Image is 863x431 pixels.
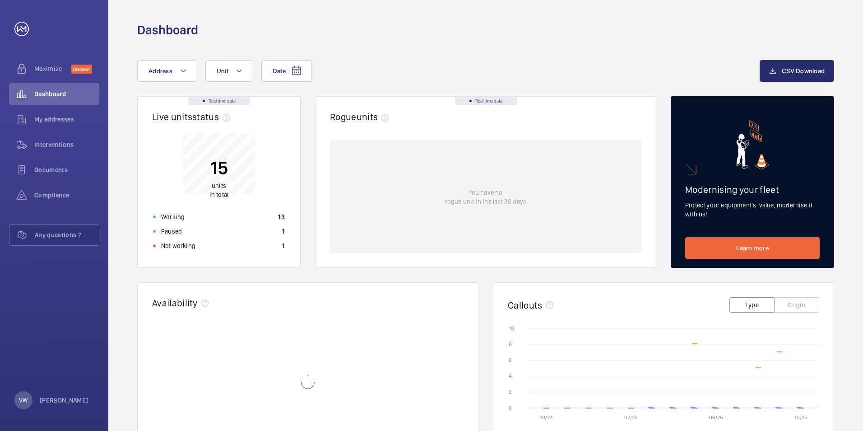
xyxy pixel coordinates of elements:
[209,156,228,179] p: 15
[34,64,71,73] span: Maximize
[540,414,553,421] text: 10/24
[161,227,182,236] p: Paused
[509,373,512,379] text: 4
[729,297,775,313] button: Type
[19,396,28,405] p: VW
[148,67,172,75] span: Address
[34,140,99,149] span: Interventions
[34,89,99,98] span: Dashboard
[685,184,820,195] h2: Modernising your fleet
[205,60,252,82] button: Unit
[357,111,393,122] span: units
[794,414,807,421] text: 10/25
[71,65,92,74] span: Discover
[330,111,392,122] h2: Rogue
[760,60,834,82] button: CSV Download
[152,297,198,309] h2: Availability
[278,212,285,221] p: 13
[34,191,99,200] span: Compliance
[161,212,185,221] p: Working
[192,111,233,122] span: status
[282,241,285,250] p: 1
[152,111,233,122] h2: Live units
[624,414,638,421] text: 02/25
[217,67,228,75] span: Unit
[34,165,99,174] span: Documents
[509,405,512,411] text: 0
[455,97,517,105] div: Real time data
[261,60,311,82] button: Date
[509,357,512,363] text: 6
[782,67,825,75] span: CSV Download
[40,396,88,405] p: [PERSON_NAME]
[282,227,285,236] p: 1
[509,341,512,347] text: 8
[509,389,511,395] text: 2
[509,325,514,332] text: 10
[685,201,820,219] p: Protect your equipment's value, modernise it with us!
[188,97,250,105] div: Real time data
[709,414,723,421] text: 06/25
[137,60,196,82] button: Address
[161,241,195,250] p: Not working
[445,188,526,206] p: You have no rogue unit in the last 30 days
[137,22,198,38] h1: Dashboard
[774,297,819,313] button: Origin
[34,115,99,124] span: My addresses
[685,237,820,259] a: Learn more
[35,230,99,239] span: Any questions ?
[273,67,286,75] span: Date
[736,120,769,169] img: marketing-card.svg
[209,181,228,199] p: in total
[212,182,226,189] span: units
[508,300,543,311] h2: Callouts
